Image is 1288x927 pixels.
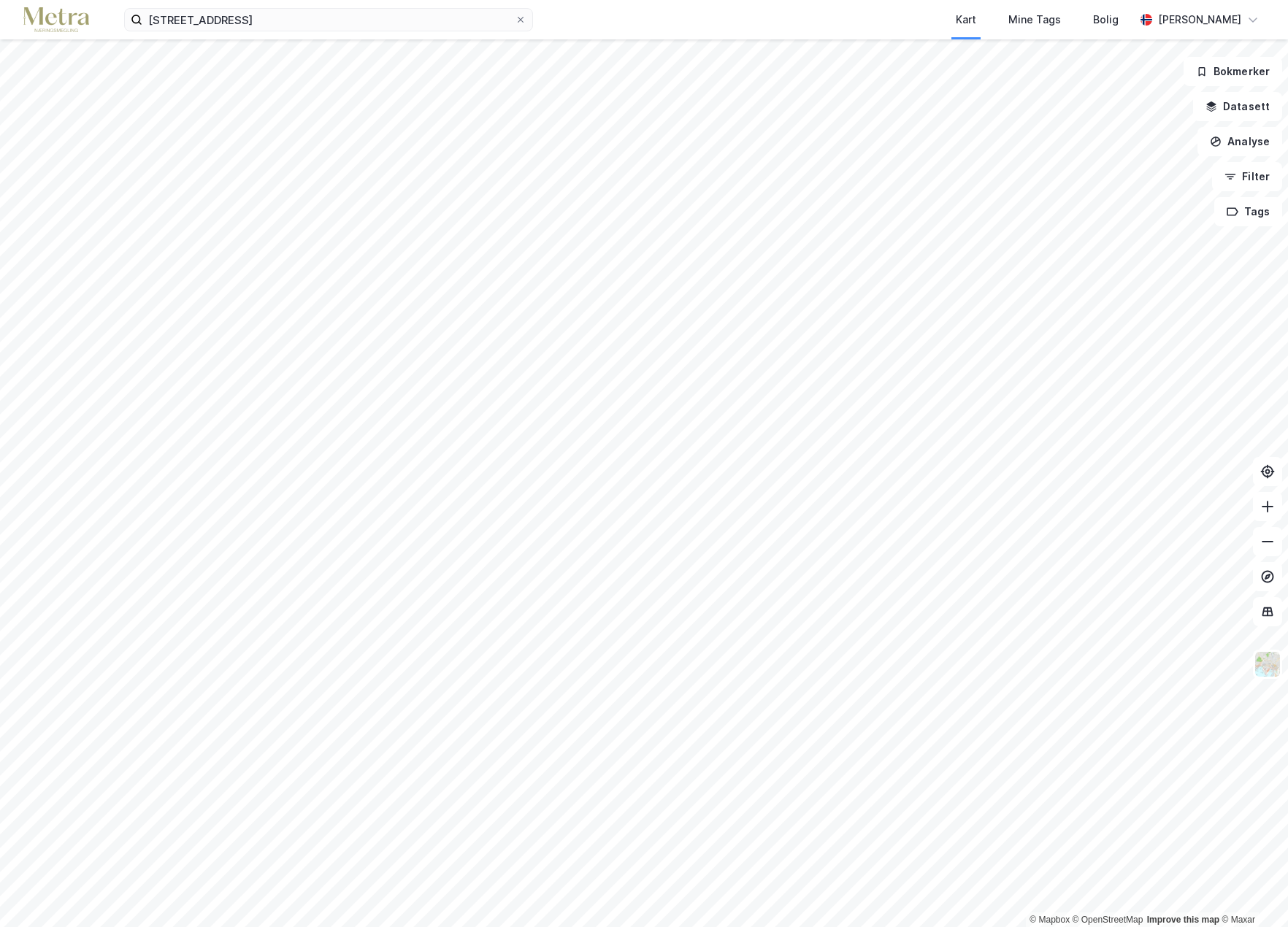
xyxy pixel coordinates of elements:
a: Improve this map [1147,915,1219,925]
button: Tags [1214,197,1282,226]
div: [PERSON_NAME] [1158,11,1241,28]
div: Mine Tags [1008,11,1061,28]
button: Analyse [1197,127,1282,156]
button: Bokmerker [1184,57,1282,86]
img: Z [1254,650,1281,678]
button: Datasett [1193,92,1282,121]
a: Mapbox [1030,915,1070,925]
div: Bolig [1093,11,1119,28]
button: Filter [1212,162,1282,191]
img: metra-logo.256734c3b2bbffee19d4.png [23,7,89,33]
div: Kart [956,11,976,28]
input: Søk på adresse, matrikkel, gårdeiere, leietakere eller personer [142,9,515,31]
a: OpenStreetMap [1073,915,1143,925]
div: Kontrollprogram for chat [1215,857,1288,927]
iframe: Chat Widget [1215,857,1288,927]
